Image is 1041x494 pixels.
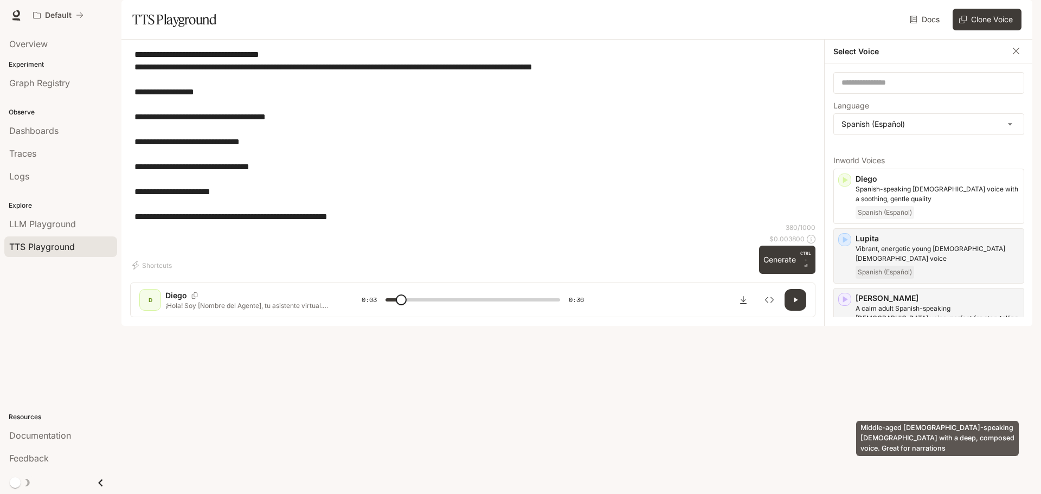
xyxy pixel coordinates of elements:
p: Vibrant, energetic young Spanish-speaking female voice [856,244,1019,264]
span: 0:03 [362,294,377,305]
button: Shortcuts [130,256,176,274]
p: ¡Hola! Soy [Nombre del Agente], tu asistente virtual. Estoy aquí para ayudarte con consultas, res... [165,301,336,310]
p: Inworld Voices [833,157,1024,164]
p: Diego [165,290,187,301]
p: CTRL + [800,250,811,263]
span: 0:36 [569,294,584,305]
span: Spanish (Español) [856,206,914,219]
p: Default [45,11,72,20]
button: Inspect [759,289,780,311]
button: Clone Voice [953,9,1021,30]
p: Lupita [856,233,1019,244]
div: Middle-aged [DEMOGRAPHIC_DATA]-speaking [DEMOGRAPHIC_DATA] with a deep, composed voice. Great for... [856,421,1019,456]
p: ⏎ [800,250,811,270]
button: GenerateCTRL +⏎ [759,246,815,274]
p: Diego [856,174,1019,184]
a: Docs [908,9,944,30]
div: D [142,291,159,309]
p: A calm adult Spanish-speaking male voice, perfect for storytelling [856,304,1019,323]
span: Spanish (Español) [856,266,914,279]
h1: TTS Playground [132,9,216,30]
p: [PERSON_NAME] [856,293,1019,304]
button: Copy Voice ID [187,292,202,299]
button: Download audio [732,289,754,311]
p: Language [833,102,869,110]
button: All workspaces [28,4,88,26]
p: Spanish-speaking male voice with a soothing, gentle quality [856,184,1019,204]
div: Spanish (Español) [834,114,1024,134]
